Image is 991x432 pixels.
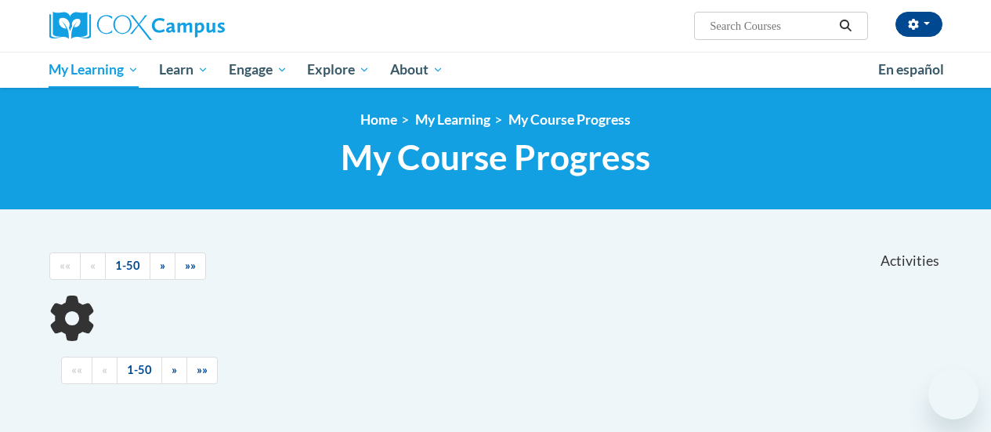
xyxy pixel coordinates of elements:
[71,363,82,376] span: ««
[895,12,942,37] button: Account Settings
[61,357,92,384] a: Begining
[928,369,978,419] iframe: Button to launch messaging window
[708,16,834,35] input: Search Courses
[149,52,219,88] a: Learn
[185,259,196,272] span: »»
[834,16,857,35] button: Search
[307,60,370,79] span: Explore
[90,259,96,272] span: «
[881,252,939,270] span: Activities
[341,136,650,178] span: My Course Progress
[160,259,165,272] span: »
[508,111,631,128] a: My Course Progress
[49,252,81,280] a: Begining
[297,52,380,88] a: Explore
[38,52,954,88] div: Main menu
[49,60,139,79] span: My Learning
[878,61,944,78] span: En español
[415,111,490,128] a: My Learning
[380,52,454,88] a: About
[105,252,150,280] a: 1-50
[49,12,225,40] img: Cox Campus
[161,357,187,384] a: Next
[49,12,331,40] a: Cox Campus
[117,357,162,384] a: 1-50
[92,357,118,384] a: Previous
[102,363,107,376] span: «
[172,363,177,376] span: »
[159,60,208,79] span: Learn
[80,252,106,280] a: Previous
[175,252,206,280] a: End
[197,363,208,376] span: »»
[150,252,175,280] a: Next
[360,111,397,128] a: Home
[868,53,954,86] a: En español
[219,52,298,88] a: Engage
[60,259,71,272] span: ««
[39,52,150,88] a: My Learning
[186,357,218,384] a: End
[229,60,288,79] span: Engage
[390,60,443,79] span: About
